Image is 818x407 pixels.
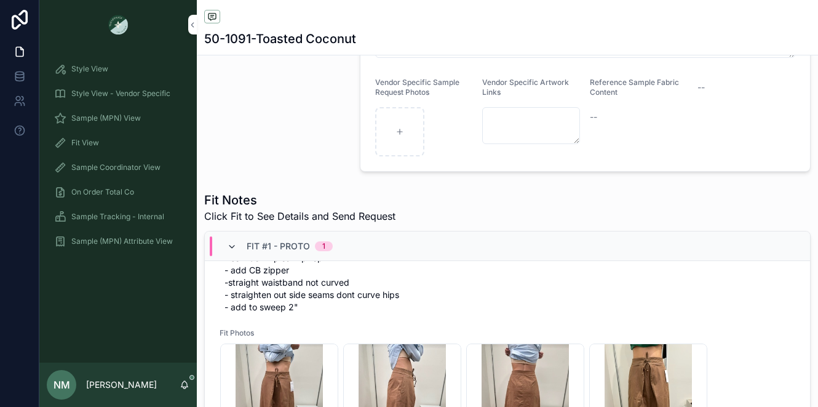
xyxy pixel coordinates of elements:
img: App logo [108,15,128,34]
span: Vendor Specific Sample Request Photos [375,78,459,97]
a: Sample (MPN) View [47,107,189,129]
a: Fit View [47,132,189,154]
span: Sample Coordinator View [71,163,161,172]
span: NM [54,377,70,392]
a: Style View [47,58,189,80]
span: On Order Total Co [71,187,134,197]
div: 1 [322,241,325,251]
span: Style View - Vendor Specific [71,89,170,99]
h1: Fit Notes [204,191,395,209]
span: Vendor Specific Artwork Links [482,78,569,97]
a: On Order Total Co [47,181,189,203]
a: Sample (MPN) Attribute View [47,230,189,252]
a: Sample Coordinator View [47,156,189,179]
span: Sample (MPN) View [71,113,141,123]
p: [PERSON_NAME] [86,379,157,391]
span: Style View [71,64,108,74]
span: Sample Tracking - Internal [71,212,164,222]
span: Sample (MPN) Attribute View [71,236,173,246]
span: Fit View [71,138,99,148]
span: -- [590,111,597,123]
div: scrollable content [39,49,197,268]
span: Reference Sample Fabric Content [590,78,679,97]
span: Fit #1 - Proto [247,240,310,252]
span: Fit Photos [220,328,795,338]
h1: 50-1091-Toasted Coconut [204,30,356,47]
span: -- [697,81,705,94]
a: Style View - Vendor Specific [47,83,189,105]
a: Sample Tracking - Internal [47,206,189,228]
span: Click Fit to See Details and Send Request [204,209,395,224]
